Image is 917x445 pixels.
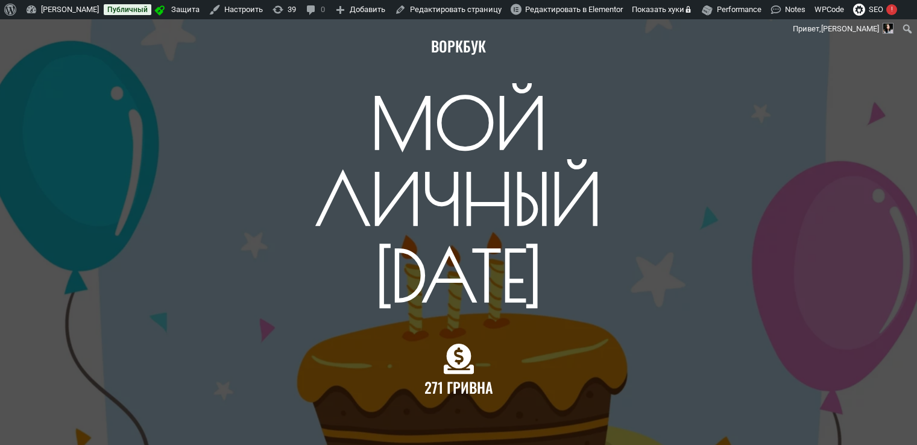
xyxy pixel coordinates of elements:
[869,5,883,14] span: SEO
[525,5,623,14] span: Редактировать в Elementor
[104,4,151,15] a: Публичный
[821,24,879,33] span: [PERSON_NAME]
[886,4,897,15] div: !
[789,19,898,39] a: Привет,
